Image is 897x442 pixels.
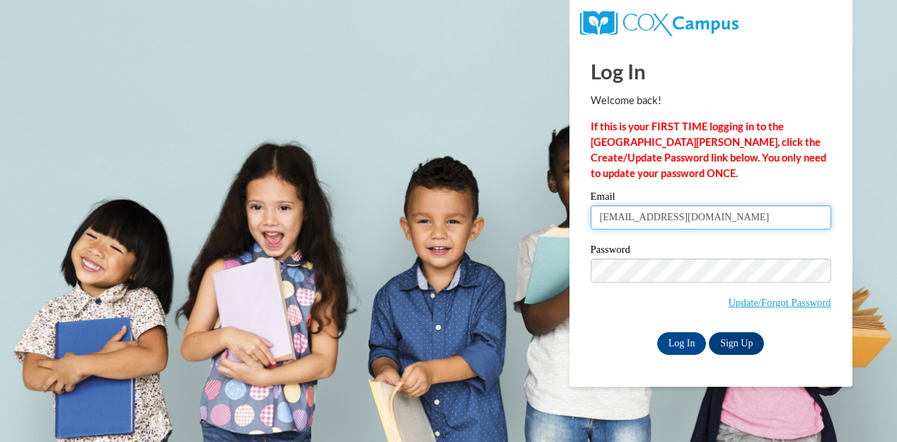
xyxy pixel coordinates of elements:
[591,120,826,179] strong: If this is your FIRST TIME logging in to the [GEOGRAPHIC_DATA][PERSON_NAME], click the Create/Upd...
[591,93,831,108] p: Welcome back!
[591,57,831,86] h1: Log In
[729,297,831,308] a: Update/Forgot Password
[580,11,739,36] img: COX Campus
[657,332,707,355] input: Log In
[591,244,831,259] label: Password
[591,191,831,205] label: Email
[709,332,764,355] a: Sign Up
